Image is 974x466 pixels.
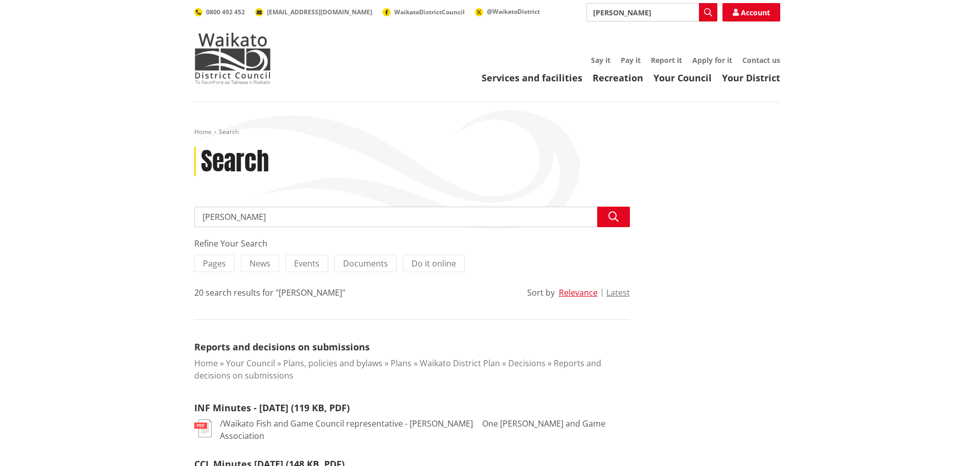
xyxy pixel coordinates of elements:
[219,127,239,136] span: Search
[194,207,630,227] input: Search input
[194,33,271,84] img: Waikato District Council - Te Kaunihera aa Takiwaa o Waikato
[606,288,630,297] button: Latest
[391,358,412,369] a: Plans
[201,147,269,176] h1: Search
[250,258,270,269] span: News
[527,286,555,299] div: Sort by
[722,3,780,21] a: Account
[294,258,320,269] span: Events
[194,286,345,299] div: 20 search results for "[PERSON_NAME]"
[591,55,610,65] a: Say it
[586,3,717,21] input: Search input
[194,237,630,250] div: Refine Your Search
[194,419,212,437] img: document-pdf.svg
[482,72,582,84] a: Services and facilities
[653,72,712,84] a: Your Council
[651,55,682,65] a: Report it
[283,358,382,369] a: Plans, policies and bylaws
[420,358,500,369] a: Waikato District Plan
[194,358,218,369] a: Home
[508,358,546,369] a: Decisions
[194,127,212,136] a: Home
[742,55,780,65] a: Contact us
[194,341,370,353] a: Reports and decisions on submissions
[194,128,780,137] nav: breadcrumb
[722,72,780,84] a: Your District
[593,72,643,84] a: Recreation
[267,8,372,16] span: [EMAIL_ADDRESS][DOMAIN_NAME]
[194,358,601,381] a: Reports and decisions on submissions​
[343,258,388,269] span: Documents
[487,7,540,16] span: @WaikatoDistrict
[194,402,350,414] a: INF Minutes - [DATE] (119 KB, PDF)
[255,8,372,16] a: [EMAIL_ADDRESS][DOMAIN_NAME]
[394,8,465,16] span: WaikatoDistrictCouncil
[226,358,275,369] a: Your Council
[220,417,630,442] p: /Waikato Fish and Game Council representative - [PERSON_NAME]  One [PERSON_NAME] and Game Associ...
[475,7,540,16] a: @WaikatoDistrict
[203,258,226,269] span: Pages
[194,8,245,16] a: 0800 492 452
[621,55,641,65] a: Pay it
[692,55,732,65] a: Apply for it
[412,258,456,269] span: Do it online
[206,8,245,16] span: 0800 492 452
[559,288,598,297] button: Relevance
[382,8,465,16] a: WaikatoDistrictCouncil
